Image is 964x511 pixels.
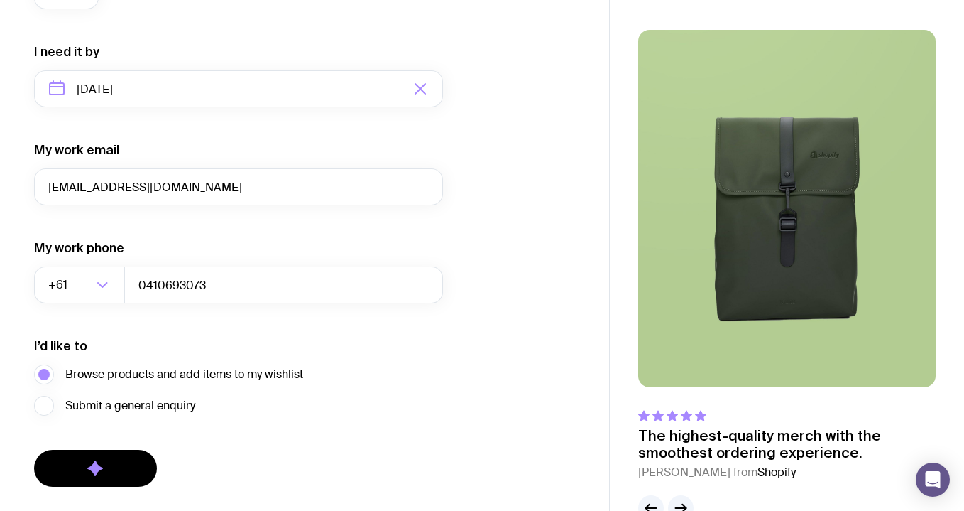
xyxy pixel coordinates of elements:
span: +61 [48,267,70,303]
input: Search for option [70,267,92,303]
input: 0400123456 [124,267,443,303]
label: I’d like to [34,338,87,355]
label: I need it by [34,43,99,60]
input: you@email.com [34,168,443,205]
div: Open Intercom Messenger [916,463,950,497]
span: Submit a general enquiry [65,397,195,414]
p: The highest-quality merch with the smoothest ordering experience. [638,427,936,461]
input: Select a target date [34,70,443,107]
cite: [PERSON_NAME] from [638,464,936,481]
label: My work email [34,141,119,158]
span: Browse products and add items to my wishlist [65,366,303,383]
label: My work phone [34,240,124,257]
div: Search for option [34,267,125,303]
span: Shopify [757,465,796,480]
